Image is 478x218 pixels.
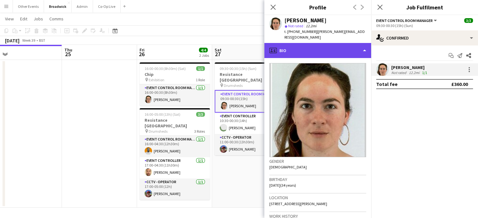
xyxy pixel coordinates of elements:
span: 1/1 [196,66,205,71]
app-card-role: CCTV - Operator1/111:00-00:30 (13h30m)[PERSON_NAME] [215,134,285,155]
span: [STREET_ADDRESS][PERSON_NAME] [269,201,327,206]
span: 16:00-05:00 (13h) (Sat) [145,112,180,117]
span: 26 [139,51,145,58]
span: 27 [214,51,222,58]
button: Admin [72,0,93,13]
span: 16:00-00:30 (8h30m) (Sat) [145,66,186,71]
app-card-role: Event Control Room Manager1/116:00-00:30 (8h30m)[PERSON_NAME] [140,84,210,106]
span: Sat [215,47,222,53]
div: 12.2mi [408,70,421,75]
a: Comms [47,15,66,23]
span: Fri [140,47,145,53]
span: 3/3 [196,112,205,117]
app-job-card: 09:30-00:30 (15h) (Sun)3/3Resistance [GEOGRAPHIC_DATA] Drumsheds3 RolesEvent Control Room Manager... [215,62,285,155]
div: 09:30-00:30 (15h) (Sun) [376,23,473,28]
button: Co-Op Live [93,0,121,13]
div: [PERSON_NAME] [284,18,327,23]
app-card-role: Event Controller1/117:00-04:30 (11h30m)[PERSON_NAME] [140,157,210,178]
span: Not rated [288,24,303,28]
app-card-role: Event Control Room Manager1/109:30-00:30 (15h)[PERSON_NAME] [215,90,285,113]
span: Drumsheds [224,83,243,88]
div: [PERSON_NAME] [391,65,428,70]
img: Crew avatar or photo [269,63,366,157]
h3: Resistance [GEOGRAPHIC_DATA] [140,117,210,129]
span: 3/3 [464,18,473,23]
app-skills-label: 1/1 [422,70,427,75]
span: Edit [20,16,27,22]
span: View [5,16,14,22]
div: 2 Jobs [199,53,209,58]
app-job-card: 16:00-00:30 (8h30m) (Sat)1/1Chip Exhibition1 RoleEvent Control Room Manager1/116:00-00:30 (8h30m)... [140,62,210,106]
span: Week 39 [21,38,36,43]
div: Bio [264,43,371,58]
a: Edit [18,15,30,23]
a: Jobs [31,15,46,23]
h3: Profile [264,3,371,11]
h3: Chip [140,72,210,77]
span: 09:30-00:30 (15h) (Sun) [220,66,256,71]
span: 1 Role [196,77,205,82]
span: [DEMOGRAPHIC_DATA] [269,165,307,169]
span: Exhibition [149,77,164,82]
button: Event Control Room Manager [376,18,438,23]
div: Confirmed [371,30,478,45]
app-card-role: Event Control Room Manager1/116:00-04:30 (12h30m)[PERSON_NAME] [140,136,210,157]
span: | [PERSON_NAME][EMAIL_ADDRESS][DOMAIN_NAME] [284,29,365,40]
h3: Location [269,195,366,200]
span: 25 [63,51,72,58]
h3: Job Fulfilment [371,3,478,11]
app-card-role: Event Controller1/110:30-00:30 (14h)[PERSON_NAME] [215,113,285,134]
span: 3 Roles [194,129,205,134]
app-job-card: 16:00-05:00 (13h) (Sat)3/3Resistance [GEOGRAPHIC_DATA] Drumsheds3 RolesEvent Control Room Manager... [140,108,210,200]
span: 4/4 [199,48,208,52]
div: [DATE] [5,37,19,44]
h3: Resistance [GEOGRAPHIC_DATA] [215,72,285,83]
span: Jobs [34,16,43,22]
h3: Birthday [269,177,366,182]
div: BST [39,38,45,43]
button: Other Events [13,0,44,13]
div: Not rated [391,70,408,75]
h3: Gender [269,158,366,164]
span: Thu [64,47,72,53]
span: Drumsheds [149,129,168,134]
button: Broadwick [44,0,72,13]
span: [DATE] (34 years) [269,183,296,188]
span: Comms [49,16,63,22]
div: Total fee [376,81,398,87]
app-card-role: CCTV - Operator1/117:00-05:00 (12h)[PERSON_NAME] [140,178,210,200]
span: 12.2mi [305,24,318,28]
span: t. [PHONE_NUMBER] [284,29,317,34]
a: View [3,15,16,23]
span: Event Control Room Manager [376,18,433,23]
div: £360.00 [451,81,468,87]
